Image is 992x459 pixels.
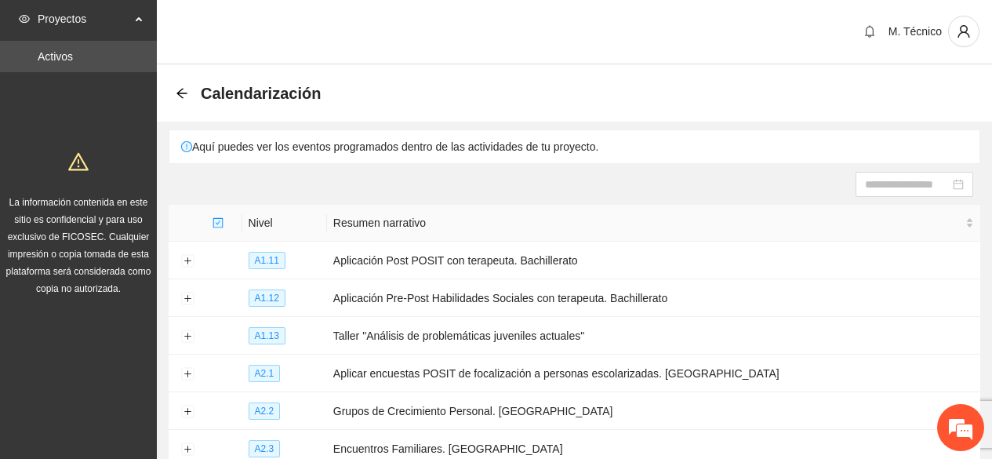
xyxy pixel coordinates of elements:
button: Expand row [181,330,194,343]
span: A2.1 [249,365,281,382]
span: A1.13 [249,327,285,344]
td: Aplicación Pre-Post Habilidades Sociales con terapeuta. Bachillerato [327,279,980,317]
span: Proyectos [38,3,130,35]
div: Aquí puedes ver los eventos programados dentro de las actividades de tu proyecto. [169,130,979,163]
span: warning [68,151,89,172]
span: A2.2 [249,403,281,420]
span: eye [19,13,30,24]
span: check-square [213,217,223,228]
div: Back [176,87,188,100]
a: Activos [38,50,73,63]
button: Expand row [181,443,194,456]
td: Grupos de Crecimiento Personal. [GEOGRAPHIC_DATA] [327,392,980,430]
button: Expand row [181,255,194,268]
button: Expand row [181,368,194,381]
span: arrow-left [176,87,188,100]
span: M. Técnico [888,25,942,38]
td: Aplicar encuestas POSIT de focalización a personas escolarizadas. [GEOGRAPHIC_DATA] [327,355,980,392]
span: exclamation-circle [181,141,192,152]
span: A1.11 [249,252,285,269]
th: Resumen narrativo [327,205,980,242]
td: Taller "Análisis de problemáticas juveniles actuales" [327,317,980,355]
button: user [948,16,979,47]
button: Expand row [181,293,194,305]
th: Nivel [242,205,327,242]
span: A1.12 [249,290,285,307]
span: bell [858,25,881,38]
span: La información contenida en este sitio es confidencial y para uso exclusivo de FICOSEC. Cualquier... [6,197,151,294]
span: Calendarización [201,81,321,106]
button: bell [857,19,882,44]
td: Aplicación Post POSIT con terapeuta. Bachillerato [327,242,980,279]
span: Resumen narrativo [333,214,962,231]
span: A2.3 [249,440,281,457]
span: user [949,24,979,38]
button: Expand row [181,406,194,418]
